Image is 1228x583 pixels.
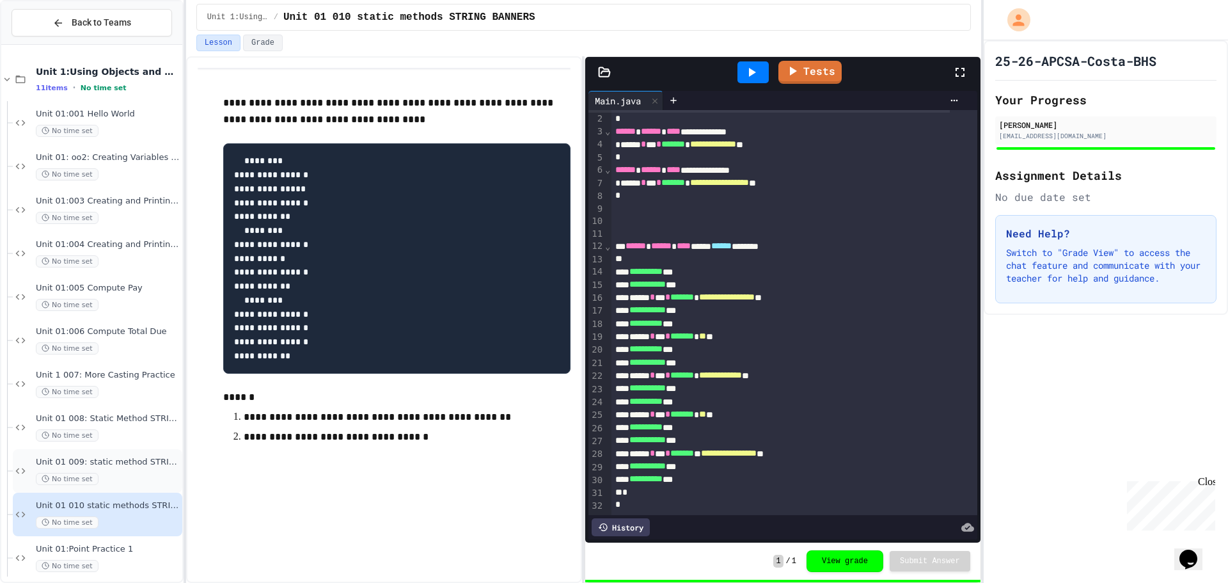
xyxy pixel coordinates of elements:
[36,473,98,485] span: No time set
[588,279,604,292] div: 15
[36,196,180,207] span: Unit 01:003 Creating and Printing Variables 3
[588,448,604,461] div: 28
[900,556,960,566] span: Submit Answer
[588,152,604,164] div: 5
[36,255,98,268] span: No time set
[792,556,796,566] span: 1
[12,9,172,36] button: Back to Teams
[588,331,604,344] div: 19
[588,474,604,487] div: 30
[588,164,604,177] div: 6
[773,555,783,568] span: 1
[36,516,98,529] span: No time set
[36,386,98,398] span: No time set
[36,125,98,137] span: No time set
[1006,226,1206,241] h3: Need Help?
[36,212,98,224] span: No time set
[36,413,180,424] span: Unit 01 008: Static Method STRING Ex 1.12 Fight Song
[588,318,604,331] div: 18
[588,422,604,435] div: 26
[36,109,180,120] span: Unit 01:001 Hello World
[995,52,1156,70] h1: 25-26-APCSA-Costa-BHS
[999,119,1213,131] div: [PERSON_NAME]
[592,518,650,536] div: History
[999,131,1213,141] div: [EMAIL_ADDRESS][DOMAIN_NAME]
[36,66,180,77] span: Unit 1:Using Objects and Methods
[778,61,842,84] a: Tests
[588,487,604,500] div: 31
[36,429,98,442] span: No time set
[604,126,611,136] span: Fold line
[243,35,283,51] button: Grade
[207,12,269,22] span: Unit 1:Using Objects and Methods
[588,240,604,253] div: 12
[81,84,127,92] span: No time set
[72,16,131,29] span: Back to Teams
[807,550,883,572] button: View grade
[588,228,604,241] div: 11
[1006,246,1206,285] p: Switch to "Grade View" to access the chat feature and communicate with your teacher for help and ...
[36,560,98,572] span: No time set
[588,91,663,110] div: Main.java
[995,91,1216,109] h2: Your Progress
[36,239,180,250] span: Unit 01:004 Creating and Printing Variables 5
[36,152,180,163] span: Unit 01: oo2: Creating Variables and Printing
[36,283,180,294] span: Unit 01:005 Compute Pay
[588,461,604,474] div: 29
[588,500,604,513] div: 32
[588,203,604,216] div: 9
[604,241,611,252] span: Fold line
[283,10,535,25] span: Unit 01 010 static methods STRING BANNERS
[36,500,180,511] span: Unit 01 010 static methods STRING BANNERS
[786,556,791,566] span: /
[36,544,180,555] span: Unit 01:Point Practice 1
[588,409,604,422] div: 25
[588,125,604,138] div: 3
[36,326,180,337] span: Unit 01:006 Compute Total Due
[995,189,1216,205] div: No due date set
[196,35,240,51] button: Lesson
[36,299,98,311] span: No time set
[588,344,604,356] div: 20
[890,551,970,571] button: Submit Answer
[588,370,604,383] div: 22
[588,396,604,409] div: 24
[588,435,604,448] div: 27
[994,5,1034,35] div: My Account
[588,177,604,190] div: 7
[588,113,604,125] div: 2
[36,370,180,381] span: Unit 1 007: More Casting Practice
[36,168,98,180] span: No time set
[274,12,278,22] span: /
[1174,532,1215,570] iframe: chat widget
[36,457,180,468] span: Unit 01 009: static method STRING Los hombres no lloran
[36,84,68,92] span: 11 items
[588,138,604,151] div: 4
[588,253,604,266] div: 13
[604,164,611,175] span: Fold line
[588,305,604,317] div: 17
[588,292,604,305] div: 16
[588,266,604,278] div: 14
[588,94,647,108] div: Main.java
[588,190,604,203] div: 8
[73,83,75,93] span: •
[588,215,604,228] div: 10
[5,5,88,81] div: Chat with us now!Close
[1122,476,1215,531] iframe: chat widget
[995,166,1216,184] h2: Assignment Details
[36,342,98,355] span: No time set
[588,383,604,396] div: 23
[588,357,604,370] div: 21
